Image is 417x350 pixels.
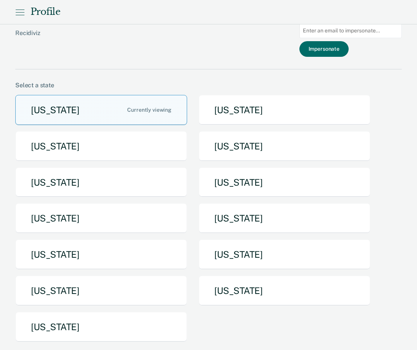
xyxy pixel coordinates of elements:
[15,203,187,233] button: [US_STATE]
[15,131,187,161] button: [US_STATE]
[299,41,349,57] button: Impersonate
[199,95,370,125] button: [US_STATE]
[15,239,187,270] button: [US_STATE]
[299,23,402,38] input: Enter an email to impersonate...
[15,29,280,49] div: Recidiviz
[15,276,187,306] button: [US_STATE]
[15,95,187,125] button: [US_STATE]
[31,6,60,18] div: Profile
[199,276,370,306] button: [US_STATE]
[199,239,370,270] button: [US_STATE]
[199,131,370,161] button: [US_STATE]
[15,312,187,342] button: [US_STATE]
[15,82,402,89] div: Select a state
[199,167,370,197] button: [US_STATE]
[199,203,370,233] button: [US_STATE]
[15,167,187,197] button: [US_STATE]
